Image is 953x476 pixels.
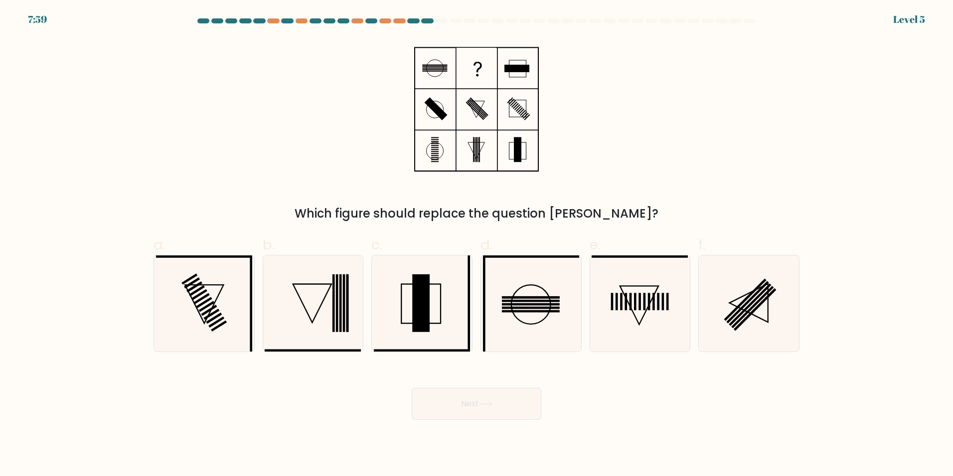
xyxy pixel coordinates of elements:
[263,235,275,254] span: b.
[371,235,382,254] span: c.
[154,235,165,254] span: a.
[893,12,925,27] div: Level 5
[590,235,601,254] span: e.
[28,12,47,27] div: 7:59
[412,388,541,420] button: Next
[480,235,492,254] span: d.
[159,205,794,223] div: Which figure should replace the question [PERSON_NAME]?
[698,235,705,254] span: f.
